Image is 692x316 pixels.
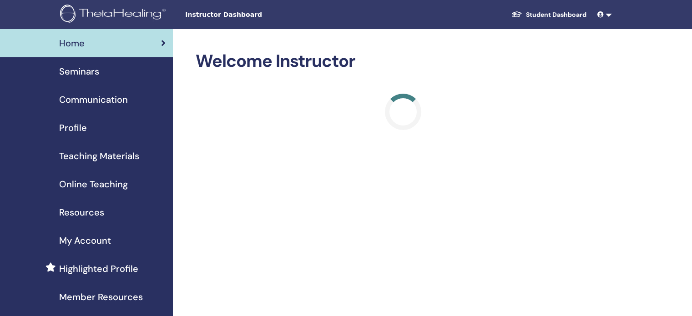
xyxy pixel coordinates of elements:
span: Profile [59,121,87,135]
span: Communication [59,93,128,106]
span: Highlighted Profile [59,262,138,276]
span: Member Resources [59,290,143,304]
span: Teaching Materials [59,149,139,163]
h2: Welcome Instructor [196,51,610,72]
span: Instructor Dashboard [185,10,322,20]
span: Online Teaching [59,177,128,191]
img: logo.png [60,5,169,25]
span: My Account [59,234,111,247]
span: Seminars [59,65,99,78]
span: Resources [59,206,104,219]
span: Home [59,36,85,50]
a: Student Dashboard [504,6,594,23]
img: graduation-cap-white.svg [511,10,522,18]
